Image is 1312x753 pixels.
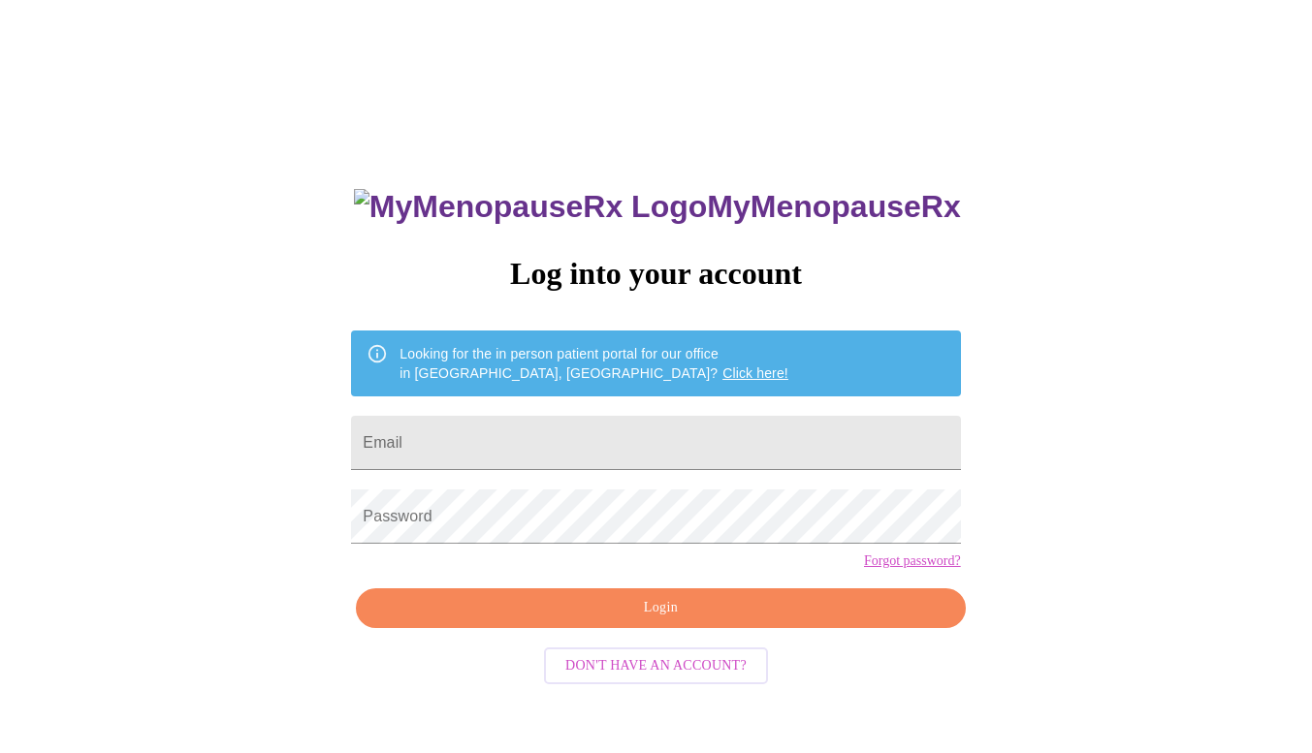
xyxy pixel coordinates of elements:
[544,647,768,685] button: Don't have an account?
[722,365,788,381] a: Click here!
[378,596,943,620] span: Login
[539,656,773,673] a: Don't have an account?
[356,588,965,628] button: Login
[351,256,960,292] h3: Log into your account
[400,336,788,391] div: Looking for the in person patient portal for our office in [GEOGRAPHIC_DATA], [GEOGRAPHIC_DATA]?
[565,654,747,678] span: Don't have an account?
[354,189,961,225] h3: MyMenopauseRx
[864,553,961,569] a: Forgot password?
[354,189,707,225] img: MyMenopauseRx Logo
